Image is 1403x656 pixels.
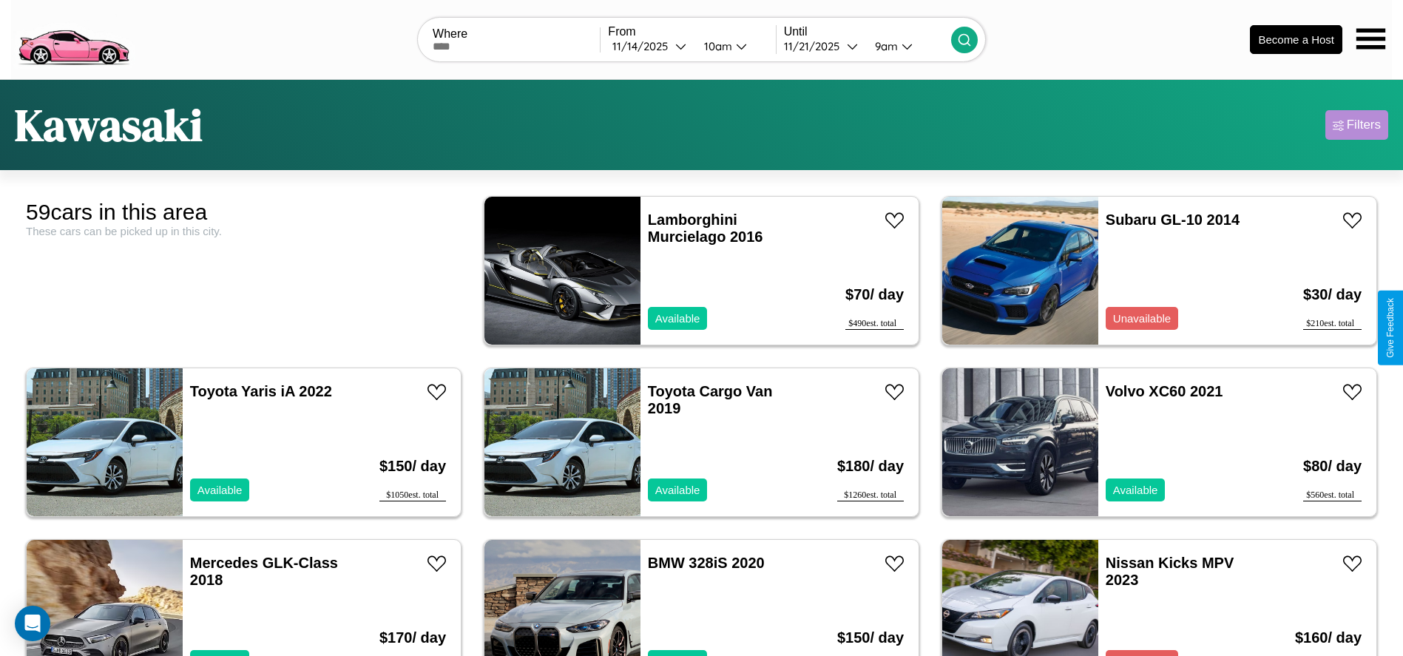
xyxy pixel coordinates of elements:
[15,606,50,641] div: Open Intercom Messenger
[648,555,765,571] a: BMW 328iS 2020
[15,95,203,155] h1: Kawasaki
[648,212,763,245] a: Lamborghini Murcielago 2016
[608,25,775,38] label: From
[197,480,243,500] p: Available
[648,383,773,416] a: Toyota Cargo Van 2019
[845,318,904,330] div: $ 490 est. total
[863,38,951,54] button: 9am
[1385,298,1396,358] div: Give Feedback
[845,271,904,318] h3: $ 70 / day
[26,225,462,237] div: These cars can be picked up in this city.
[379,490,446,501] div: $ 1050 est. total
[1106,212,1240,228] a: Subaru GL-10 2014
[190,383,332,399] a: Toyota Yaris iA 2022
[1303,271,1362,318] h3: $ 30 / day
[837,443,904,490] h3: $ 180 / day
[608,38,692,54] button: 11/14/2025
[379,443,446,490] h3: $ 150 / day
[1303,443,1362,490] h3: $ 80 / day
[655,480,700,500] p: Available
[190,555,338,588] a: Mercedes GLK-Class 2018
[1325,110,1388,140] button: Filters
[1303,490,1362,501] div: $ 560 est. total
[868,39,902,53] div: 9am
[26,200,462,225] div: 59 cars in this area
[1113,480,1158,500] p: Available
[1106,555,1234,588] a: Nissan Kicks MPV 2023
[433,27,600,41] label: Where
[655,308,700,328] p: Available
[1106,383,1223,399] a: Volvo XC60 2021
[11,7,135,69] img: logo
[612,39,675,53] div: 11 / 14 / 2025
[697,39,736,53] div: 10am
[784,25,951,38] label: Until
[1303,318,1362,330] div: $ 210 est. total
[1347,118,1381,132] div: Filters
[837,490,904,501] div: $ 1260 est. total
[1250,25,1342,54] button: Become a Host
[1113,308,1171,328] p: Unavailable
[692,38,776,54] button: 10am
[784,39,847,53] div: 11 / 21 / 2025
